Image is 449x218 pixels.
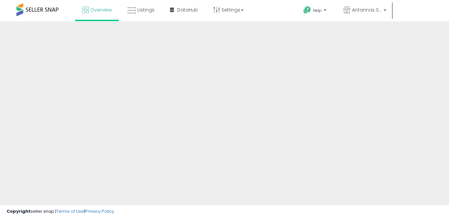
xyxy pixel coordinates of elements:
[137,7,154,13] span: Listings
[303,6,311,14] i: Get Help
[313,8,322,13] span: Help
[7,208,114,215] div: seller snap | |
[56,208,84,214] a: Terms of Use
[90,7,112,13] span: Overview
[352,7,382,13] span: Antannas Store
[85,208,114,214] a: Privacy Policy
[7,208,31,214] strong: Copyright
[177,7,198,13] span: DataHub
[298,1,333,21] a: Help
